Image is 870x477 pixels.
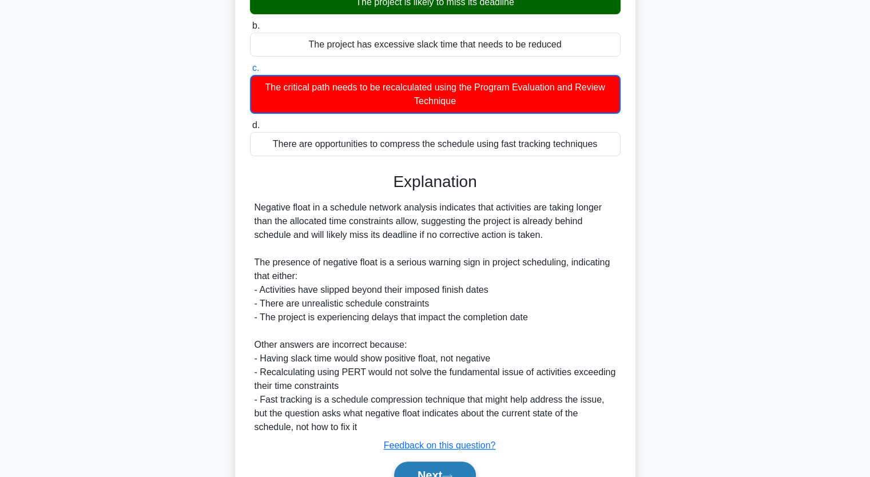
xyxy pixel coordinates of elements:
[250,33,621,57] div: The project has excessive slack time that needs to be reduced
[252,21,260,30] span: b.
[257,172,614,192] h3: Explanation
[252,63,259,73] span: c.
[250,75,621,114] div: The critical path needs to be recalculated using the Program Evaluation and Review Technique
[252,120,260,130] span: d.
[250,132,621,156] div: There are opportunities to compress the schedule using fast tracking techniques
[384,440,496,450] a: Feedback on this question?
[255,201,616,434] div: Negative float in a schedule network analysis indicates that activities are taking longer than th...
